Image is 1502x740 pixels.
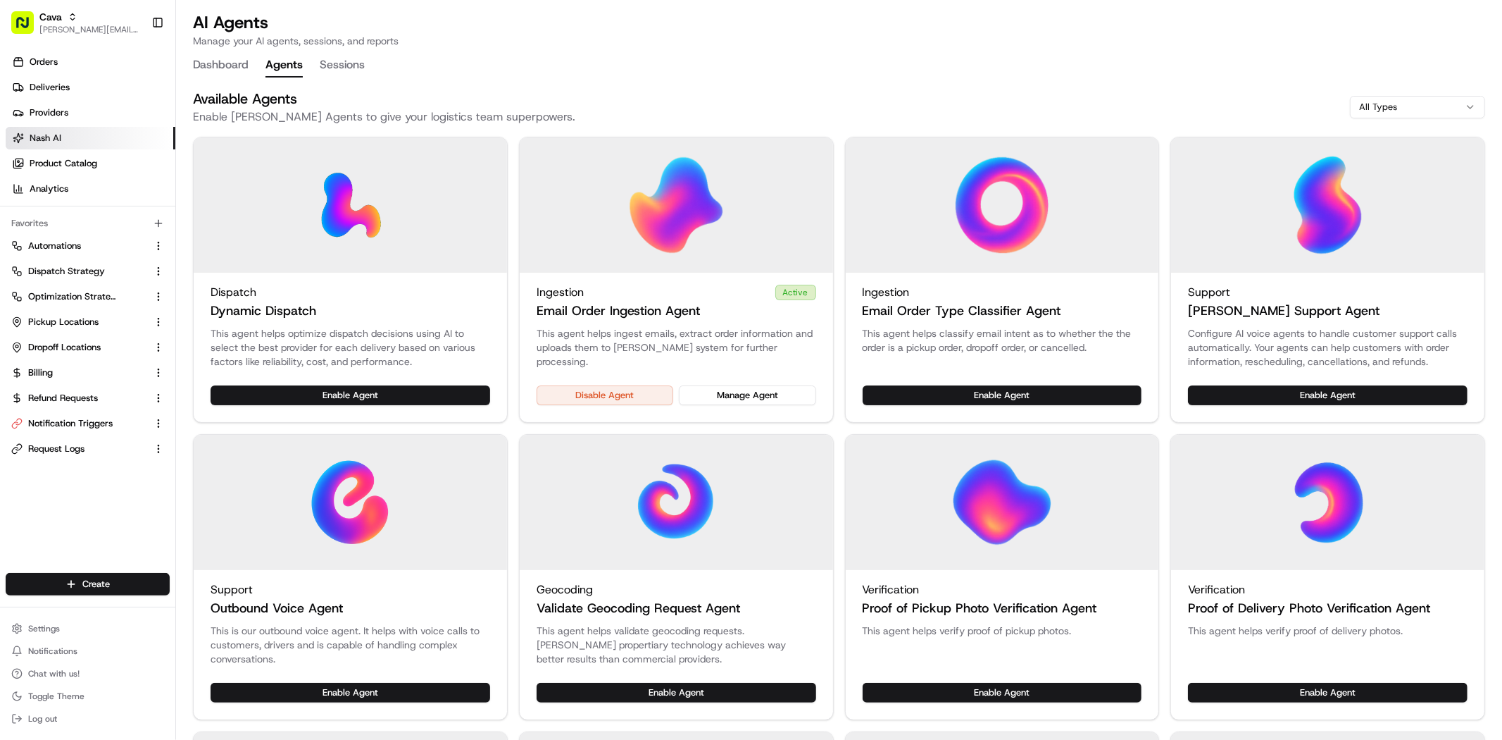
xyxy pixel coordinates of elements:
div: Start new chat [63,135,231,149]
span: Refund Requests [28,392,98,405]
div: Favorites [6,212,170,235]
a: Request Logs [11,443,147,455]
button: Agents [265,54,303,78]
p: This agent helps classify email intent as to whether the the order is a pickup order, dropoff ord... [863,326,1142,354]
span: Dropoff Locations [28,341,101,354]
span: Settings [28,623,60,634]
span: API Documentation [133,316,226,330]
img: Email Order Ingestion Agent [625,154,727,256]
img: Outbound Voice Agent [299,452,401,553]
span: Providers [30,106,68,119]
img: Validate Geocoding Request Agent [625,452,727,553]
p: Manage your AI agents, sessions, and reports [193,34,399,48]
span: Analytics [30,183,68,195]
div: Ingestion [537,284,816,301]
p: Welcome 👋 [14,57,256,80]
div: 💻 [119,317,130,328]
span: Knowledge Base [28,316,108,330]
span: Log out [28,713,57,724]
div: Support [211,581,490,598]
img: Email Order Type Classifier Agent [951,154,1053,256]
a: Orders [6,51,175,73]
span: • [89,257,94,269]
p: This agent helps validate geocoding requests. [PERSON_NAME] propertiary technology achieves way b... [537,624,816,666]
button: Cava [39,10,62,24]
span: Pylon [140,350,170,361]
button: Settings [6,619,170,639]
img: 4037041995827_4c49e92c6e3ed2e3ec13_72.png [30,135,55,161]
div: Verification [1188,581,1467,598]
div: Verification [863,581,1142,598]
span: Automations [28,240,81,252]
h3: Outbound Voice Agent [211,598,343,618]
div: Past conversations [14,184,94,195]
span: [DATE] [97,257,126,269]
span: Toggle Theme [28,691,85,702]
span: ezil cloma [44,257,86,269]
h3: Proof of Delivery Photo Verification Agent [1188,598,1430,618]
img: Dynamic Dispatch [299,154,401,256]
p: This is our outbound voice agent. It helps with voice calls to customers, drivers and is capable ... [211,624,490,666]
span: Dispatch Strategy [28,265,105,278]
button: Manage Agent [679,386,815,405]
a: Notification Triggers [11,417,147,430]
div: Geocoding [537,581,816,598]
span: Request Logs [28,443,85,455]
input: Clear [37,92,232,106]
button: Notifications [6,641,170,661]
button: Automations [6,235,170,257]
h3: Dynamic Dispatch [211,301,316,321]
button: Cava[PERSON_NAME][EMAIL_ADDRESS][DOMAIN_NAME] [6,6,146,39]
h3: Email Order Ingestion Agent [537,301,700,321]
span: Product Catalog [30,157,97,170]
button: Enable Agent [1188,386,1467,405]
span: • [96,219,101,230]
a: Automations [11,240,147,252]
img: Charlie Support Agent [1277,154,1379,256]
button: Enable Agent [1188,683,1467,703]
img: ezil cloma [14,244,37,266]
a: Optimization Strategy [11,290,147,303]
span: Chat with us! [28,668,80,679]
img: 1736555255976-a54dd68f-1ca7-489b-9aae-adbdc363a1c4 [14,135,39,161]
a: 📗Knowledge Base [8,310,113,335]
button: Chat with us! [6,664,170,684]
button: Enable Agent [537,683,816,703]
a: Providers [6,101,175,124]
a: 💻API Documentation [113,310,232,335]
button: Sessions [320,54,365,78]
span: [PERSON_NAME][EMAIL_ADDRESS][DOMAIN_NAME] [39,24,140,35]
span: Orders [30,56,58,68]
p: Enable [PERSON_NAME] Agents to give your logistics team superpowers. [193,109,575,125]
div: We're available if you need us! [63,149,194,161]
button: Log out [6,709,170,729]
button: Notification Triggers [6,412,170,435]
button: Optimization Strategy [6,285,170,308]
button: Enable Agent [863,683,1142,703]
div: Active [775,285,816,300]
p: This agent helps verify proof of delivery photos. [1188,624,1467,638]
h3: Validate Geocoding Request Agent [537,598,740,618]
span: Optimization Strategy [28,290,117,303]
span: Nash AI [30,132,61,144]
button: Billing [6,362,170,384]
button: Pickup Locations [6,311,170,333]
button: Disable Agent [537,386,673,405]
span: [DATE] [104,219,133,230]
h3: Proof of Pickup Photo Verification Agent [863,598,1097,618]
img: Proof of Delivery Photo Verification Agent [1277,452,1379,553]
p: This agent helps optimize dispatch decisions using AI to select the best provider for each delive... [211,326,490,369]
h1: AI Agents [193,11,399,34]
button: Create [6,573,170,596]
button: Request Logs [6,438,170,460]
span: nakirzaman [44,219,93,230]
a: Analytics [6,178,175,200]
span: Billing [28,366,53,379]
button: Dispatch Strategy [6,260,170,283]
button: Toggle Theme [6,686,170,706]
p: Configure AI voice agents to handle customer support calls automatically. Your agents can help cu... [1188,326,1467,369]
a: Nash AI [6,127,175,149]
a: Deliveries [6,76,175,99]
span: Notifications [28,646,77,657]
